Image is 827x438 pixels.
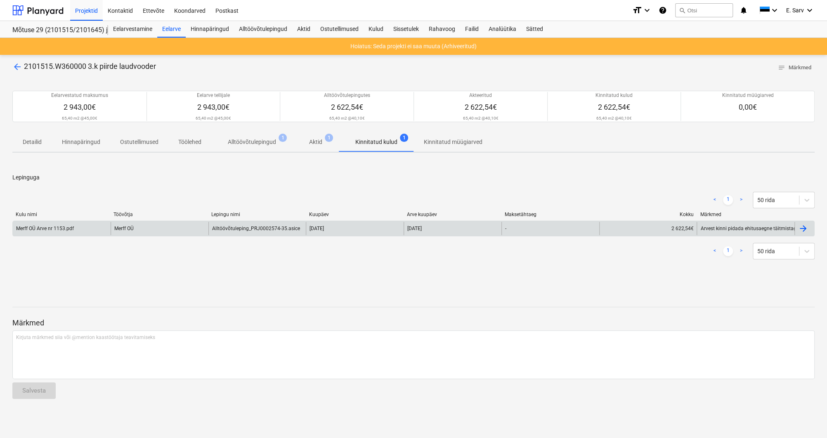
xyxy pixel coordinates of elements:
a: Eelarve [157,21,186,38]
p: Ostutellimused [120,138,158,146]
div: Maksetähtaeg [505,212,596,217]
div: Merff OÜ Arve nr 1153.pdf [16,226,74,231]
div: - [505,226,506,231]
span: 2 622,54€ [598,103,630,111]
i: format_size [632,5,642,15]
span: E. Sarv [786,7,804,14]
a: Alltöövõtulepingud [234,21,292,38]
p: Eelarvestatud maksumus [51,92,108,99]
p: Märkmed [12,318,815,328]
a: Analüütika [484,21,521,38]
a: Sätted [521,21,548,38]
p: Kinnitatud kulud [595,92,633,99]
span: 2 622,54€ [464,103,496,111]
span: 1 [325,134,333,142]
span: 2 943,00€ [64,103,96,111]
a: Eelarvestamine [108,21,157,38]
p: Aktid [309,138,322,146]
div: Merff OÜ [111,222,208,235]
p: Kinnitatud müügiarved [722,92,773,99]
span: notes [778,64,785,71]
p: Hoiatus: Seda projekti ei saa muuta (Arhiveeritud) [350,42,477,51]
button: Märkmed [775,61,815,74]
span: 2101515.W360000 3.k piirde laudvooder [24,62,156,71]
span: 2 622,54€ [331,103,363,111]
p: 65,40 m2 @ 45,00€ [196,115,231,121]
p: Detailid [22,138,42,146]
p: Kinnitatud müügiarved [424,138,482,146]
p: Hinnapäringud [62,138,100,146]
i: keyboard_arrow_down [805,5,815,15]
a: Next page [736,195,746,205]
div: Kulu nimi [16,212,107,217]
span: 2 943,00€ [197,103,229,111]
a: Previous page [710,246,720,256]
a: Previous page [710,195,720,205]
span: 1 [279,134,287,142]
a: Ostutellimused [315,21,364,38]
p: 65,40 m2 @ 45,00€ [62,115,97,121]
p: Alltöövõtulepingutes [324,92,370,99]
button: Otsi [675,3,733,17]
p: Eelarve tellijale [197,92,230,99]
i: keyboard_arrow_down [770,5,780,15]
p: 65,40 m2 @ 40,10€ [463,115,498,121]
div: Arve kuupäev [407,212,498,217]
div: Alltöövõtuleping_PRJ0002574-35.asice [212,226,300,231]
a: Failid [460,21,484,38]
span: 0,00€ [739,103,757,111]
div: Kokku [603,212,694,217]
a: Rahavoog [424,21,460,38]
a: Next page [736,246,746,256]
span: Märkmed [778,63,811,73]
a: Kulud [364,21,388,38]
div: [DATE] [310,226,324,231]
span: arrow_back [12,62,22,72]
a: Page 1 is your current page [723,195,733,205]
i: keyboard_arrow_down [642,5,652,15]
p: Lepinguga [12,173,815,182]
p: Alltöövõtulepingud [228,138,276,146]
div: Märkmed [700,212,792,217]
i: Abikeskus [659,5,667,15]
div: Lepingu nimi [211,212,302,217]
p: 65,40 m2 @ 40,10€ [596,115,632,121]
a: Hinnapäringud [186,21,234,38]
a: Page 1 is your current page [723,246,733,256]
a: Aktid [292,21,315,38]
i: notifications [740,5,748,15]
a: Sissetulek [388,21,424,38]
div: Mõtuse 29 (2101515/2101645) ja Sõpruse pst bussirada (2101646) [12,26,98,35]
div: 2 622,54€ [599,222,697,235]
span: 1 [400,134,408,142]
div: [DATE] [407,226,422,231]
div: Kuupäev [309,212,400,217]
span: search [679,7,685,14]
div: Töövõtja [113,212,205,217]
iframe: Chat Widget [786,398,827,438]
p: Kinnitatud kulud [355,138,397,146]
p: 65,40 m2 @ 40,10€ [329,115,365,121]
p: Akteeritud [469,92,492,99]
p: Töölehed [178,138,201,146]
